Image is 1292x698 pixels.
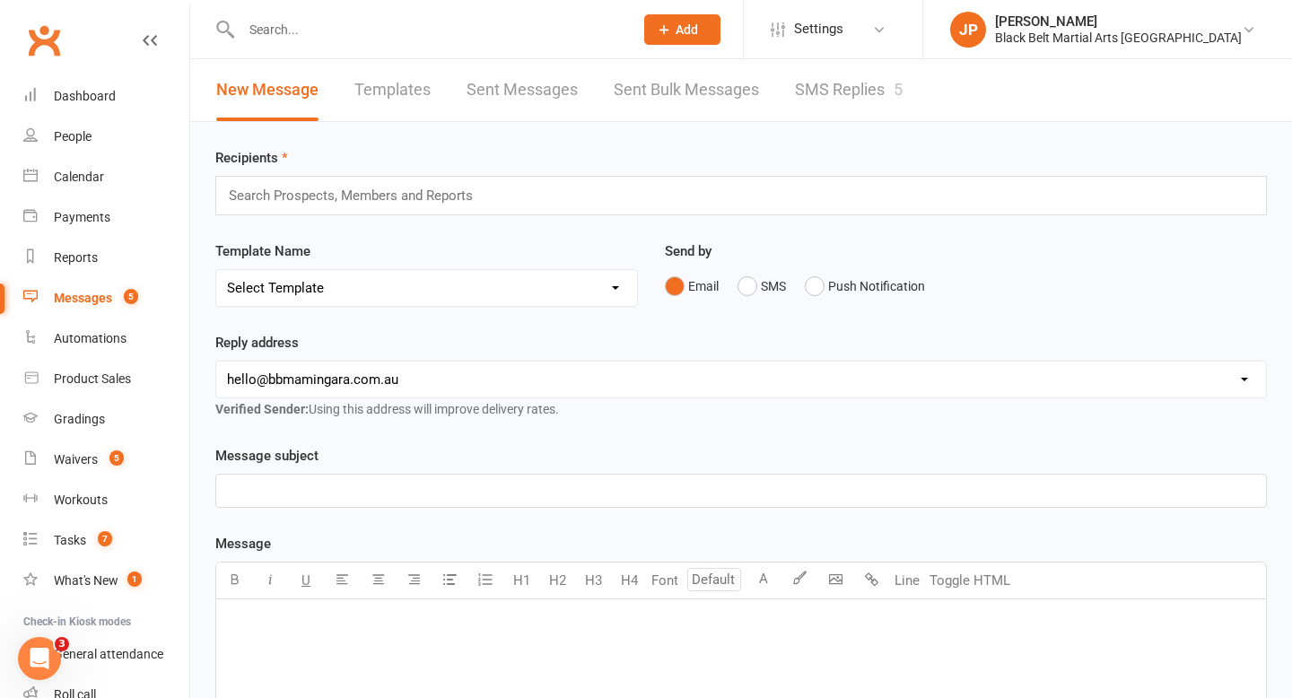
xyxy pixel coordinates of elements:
div: [PERSON_NAME] [995,13,1242,30]
div: Reports [54,250,98,265]
button: Add [644,14,720,45]
button: Font [647,563,683,598]
span: Add [676,22,698,37]
div: Calendar [54,170,104,184]
label: Reply address [215,332,299,353]
a: Payments [23,197,189,238]
button: Email [665,269,719,303]
a: Waivers 5 [23,440,189,480]
a: Gradings [23,399,189,440]
a: Reports [23,238,189,278]
strong: Verified Sender: [215,402,309,416]
div: Black Belt Martial Arts [GEOGRAPHIC_DATA] [995,30,1242,46]
a: Messages 5 [23,278,189,318]
div: Messages [54,291,112,305]
button: Line [889,563,925,598]
a: What's New1 [23,561,189,601]
span: 7 [98,531,112,546]
div: What's New [54,573,118,588]
a: General attendance kiosk mode [23,634,189,675]
label: Message [215,533,271,554]
span: U [301,572,310,589]
a: Clubworx [22,18,66,63]
a: People [23,117,189,157]
a: Calendar [23,157,189,197]
span: 3 [55,637,69,651]
button: H1 [503,563,539,598]
span: 1 [127,571,142,587]
label: Template Name [215,240,310,262]
button: A [746,563,781,598]
div: Payments [54,210,110,224]
button: SMS [738,269,786,303]
button: Toggle HTML [925,563,1015,598]
button: U [288,563,324,598]
a: Automations [23,318,189,359]
span: 5 [109,450,124,466]
input: Default [687,568,741,591]
a: New Message [216,59,319,121]
a: Sent Messages [467,59,578,121]
div: General attendance [54,647,163,661]
div: Gradings [54,412,105,426]
button: H2 [539,563,575,598]
div: Dashboard [54,89,116,103]
a: Sent Bulk Messages [614,59,759,121]
span: 5 [124,289,138,304]
span: Using this address will improve delivery rates. [215,402,559,416]
div: People [54,129,92,144]
div: Waivers [54,452,98,467]
a: Templates [354,59,431,121]
a: Workouts [23,480,189,520]
div: JP [950,12,986,48]
a: Product Sales [23,359,189,399]
div: 5 [894,80,903,99]
button: H4 [611,563,647,598]
a: Tasks 7 [23,520,189,561]
div: Tasks [54,533,86,547]
iframe: Intercom live chat [18,637,61,680]
a: SMS Replies5 [795,59,903,121]
span: Settings [794,9,843,49]
button: Push Notification [805,269,925,303]
input: Search... [236,17,621,42]
input: Search Prospects, Members and Reports [227,184,490,207]
a: Dashboard [23,76,189,117]
label: Message subject [215,445,319,467]
button: H3 [575,563,611,598]
div: Product Sales [54,371,131,386]
div: Workouts [54,493,108,507]
label: Recipients [215,147,288,169]
label: Send by [665,240,711,262]
div: Automations [54,331,127,345]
